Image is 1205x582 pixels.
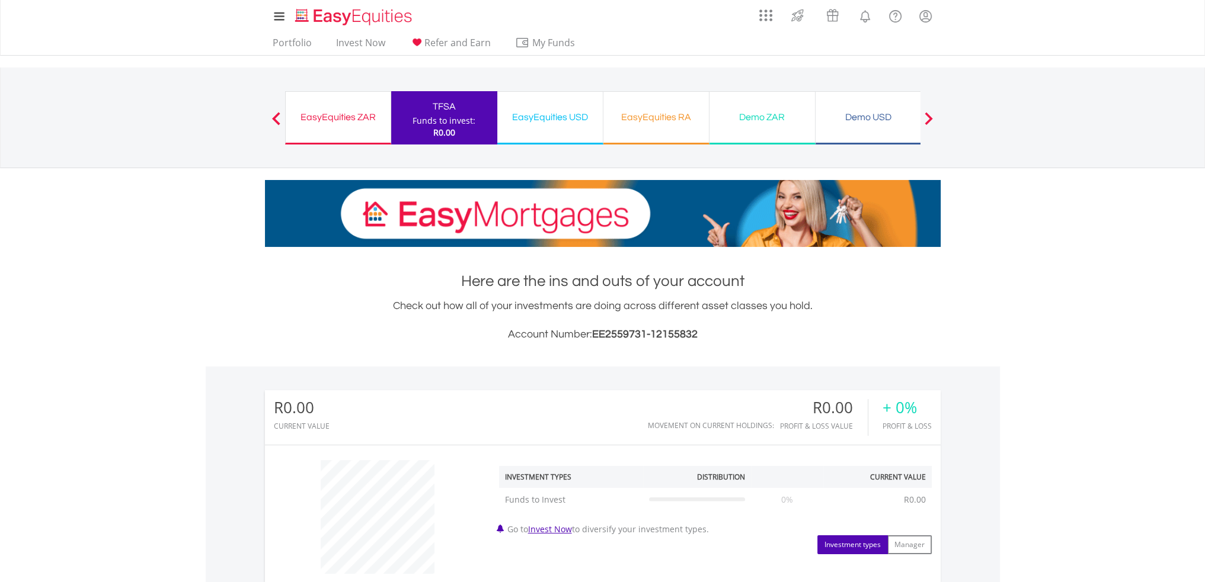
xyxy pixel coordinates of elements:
[499,488,643,512] td: Funds to Invest
[268,37,317,55] a: Portfolio
[265,180,941,247] img: EasyMortage Promotion Banner
[898,488,932,512] td: R0.00
[780,399,868,416] div: R0.00
[780,422,868,430] div: Profit & Loss Value
[331,37,390,55] a: Invest Now
[751,488,823,512] td: 0%
[883,422,932,430] div: Profit & Loss
[817,535,888,554] button: Investment types
[293,109,383,126] div: EasyEquities ZAR
[398,98,490,115] div: TFSA
[528,523,572,535] a: Invest Now
[850,3,880,27] a: Notifications
[815,3,850,25] a: Vouchers
[880,3,910,27] a: FAQ's and Support
[433,127,455,138] span: R0.00
[823,109,914,126] div: Demo USD
[265,326,941,343] h3: Account Number:
[293,7,417,27] img: EasyEquities_Logo.png
[290,3,417,27] a: Home page
[752,3,780,22] a: AppsGrid
[823,6,842,25] img: vouchers-v2.svg
[274,422,330,430] div: CURRENT VALUE
[917,118,941,130] button: Next
[887,535,932,554] button: Manager
[504,109,596,126] div: EasyEquities USD
[648,422,774,429] div: Movement on Current Holdings:
[274,399,330,416] div: R0.00
[499,466,643,488] th: Investment Types
[264,118,288,130] button: Previous
[490,454,941,554] div: Go to to diversify your investment types.
[405,37,496,55] a: Refer and Earn
[515,35,593,50] span: My Funds
[717,109,808,126] div: Demo ZAR
[592,329,698,340] span: EE2559731-12155832
[788,6,807,25] img: thrive-v2.svg
[265,298,941,343] div: Check out how all of your investments are doing across different asset classes you hold.
[697,472,745,482] div: Distribution
[883,399,932,416] div: + 0%
[424,36,491,49] span: Refer and Earn
[611,109,702,126] div: EasyEquities RA
[910,3,941,29] a: My Profile
[759,9,772,22] img: grid-menu-icon.svg
[823,466,932,488] th: Current Value
[265,271,941,292] h1: Here are the ins and outs of your account
[413,115,475,127] div: Funds to invest:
